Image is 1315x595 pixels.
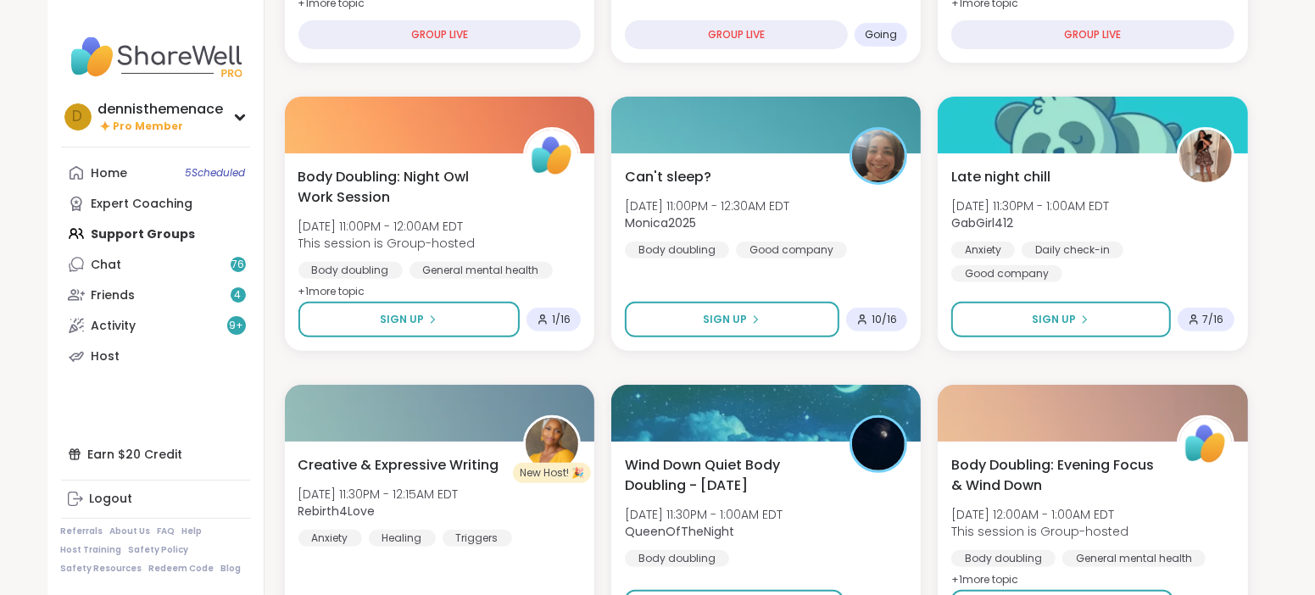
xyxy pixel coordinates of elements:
span: Wind Down Quiet Body Doubling - [DATE] [625,455,831,496]
span: 7 / 16 [1203,313,1224,326]
div: Body doubling [625,550,729,567]
span: Late night chill [951,167,1050,187]
span: [DATE] 11:00PM - 12:30AM EDT [625,197,789,214]
b: QueenOfTheNight [625,523,734,540]
img: QueenOfTheNight [852,418,905,470]
div: Triggers [443,530,512,547]
span: Sign Up [703,312,747,327]
button: Sign Up [951,302,1170,337]
div: Healing [369,530,436,547]
div: GROUP LIVE [951,20,1234,49]
div: Anxiety [298,530,362,547]
div: Home [92,165,128,182]
div: Host [92,348,120,365]
a: Chat76 [61,249,250,280]
a: Activity9+ [61,310,250,341]
span: 5 Scheduled [186,166,246,180]
a: Logout [61,484,250,514]
span: This session is Group-hosted [951,523,1128,540]
span: Can't sleep? [625,167,711,187]
img: ShareWell [526,130,578,182]
div: General mental health [1062,550,1206,567]
span: [DATE] 11:00PM - 12:00AM EDT [298,218,476,235]
div: Good company [736,242,847,259]
b: Rebirth4Love [298,503,376,520]
span: Body Doubling: Evening Focus & Wind Down [951,455,1157,496]
a: Referrals [61,525,103,537]
img: ShareWell Nav Logo [61,27,250,86]
div: New Host! 🎉 [513,463,591,483]
a: Host [61,341,250,371]
span: [DATE] 11:30PM - 1:00AM EDT [625,506,783,523]
div: Expert Coaching [92,196,193,213]
a: Help [182,525,203,537]
div: Body doubling [951,550,1056,567]
span: Body Doubling: Night Owl Work Session [298,167,504,208]
span: 9 + [229,319,243,333]
span: Creative & Expressive Writing [298,455,499,475]
a: Blog [221,563,242,575]
span: Sign Up [1032,312,1076,327]
div: General mental health [410,262,553,279]
a: About Us [110,525,151,537]
div: GROUP LIVE [298,20,581,49]
div: Body doubling [625,242,729,259]
div: Logout [90,491,133,508]
a: FAQ [158,525,176,537]
span: d [73,106,83,128]
span: Going [865,28,897,42]
div: Chat [92,257,122,274]
span: [DATE] 11:30PM - 1:00AM EDT [951,197,1109,214]
button: Sign Up [298,302,520,337]
div: Earn $20 Credit [61,439,250,470]
img: ShareWell [1179,418,1232,470]
span: Pro Member [114,120,184,134]
span: This session is Group-hosted [298,235,476,252]
b: Monica2025 [625,214,696,231]
div: Anxiety [951,242,1015,259]
button: Sign Up [625,302,839,337]
img: GabGirl412 [1179,130,1232,182]
span: 76 [231,258,244,272]
a: Safety Resources [61,563,142,575]
span: [DATE] 11:30PM - 12:15AM EDT [298,486,459,503]
div: GROUP LIVE [625,20,848,49]
div: Activity [92,318,137,335]
div: Daily check-in [1022,242,1123,259]
div: Good company [951,265,1062,282]
a: Friends4 [61,280,250,310]
a: Home5Scheduled [61,158,250,188]
a: Expert Coaching [61,188,250,219]
span: 4 [235,288,242,303]
div: Friends [92,287,136,304]
a: Host Training [61,544,122,556]
a: Safety Policy [129,544,189,556]
img: Rebirth4Love [526,418,578,470]
div: Body doubling [298,262,403,279]
div: dennisthemenace [98,100,224,119]
b: GabGirl412 [951,214,1013,231]
span: [DATE] 12:00AM - 1:00AM EDT [951,506,1128,523]
span: 1 / 16 [552,313,571,326]
a: Redeem Code [149,563,215,575]
span: Sign Up [380,312,424,327]
span: 10 / 16 [872,313,897,326]
img: Monica2025 [852,130,905,182]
